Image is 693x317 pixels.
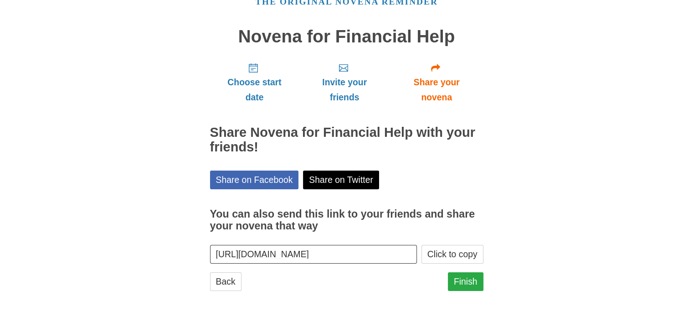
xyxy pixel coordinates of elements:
[390,55,483,109] a: Share your novena
[210,125,483,155] h2: Share Novena for Financial Help with your friends!
[299,55,390,109] a: Invite your friends
[210,208,483,232] h3: You can also send this link to your friends and share your novena that way
[210,27,483,47] h1: Novena for Financial Help
[210,55,299,109] a: Choose start date
[210,171,299,189] a: Share on Facebook
[210,272,241,291] a: Back
[421,245,483,264] button: Click to copy
[219,75,290,105] span: Choose start date
[303,171,379,189] a: Share on Twitter
[448,272,483,291] a: Finish
[399,75,474,105] span: Share your novena
[308,75,380,105] span: Invite your friends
